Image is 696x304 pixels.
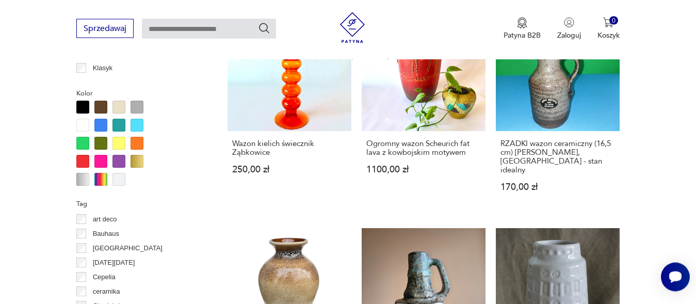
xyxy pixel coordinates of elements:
[93,214,117,226] p: art deco
[557,30,581,40] p: Zaloguj
[93,229,119,240] p: Bauhaus
[232,140,347,157] h3: Wazon kielich świecznik Ząbkowice
[564,18,574,28] img: Ikonka użytkownika
[504,18,541,40] a: Ikona medaluPatyna B2B
[337,12,368,43] img: Patyna - sklep z meblami i dekoracjami vintage
[93,286,120,298] p: ceramika
[603,18,613,28] img: Ikona koszyka
[76,88,203,100] p: Kolor
[504,30,541,40] p: Patyna B2B
[366,166,481,174] p: 1100,00 zł
[76,19,134,38] button: Sprzedawaj
[557,18,581,40] button: Zaloguj
[76,26,134,33] a: Sprzedawaj
[93,272,116,283] p: Cepelia
[258,22,270,35] button: Szukaj
[93,258,135,269] p: [DATE][DATE]
[597,18,620,40] button: 0Koszyk
[76,199,203,210] p: Tag
[228,8,351,213] a: Wazon kielich świecznik ZąbkowiceWazon kielich świecznik Ząbkowice250,00 zł
[500,183,615,192] p: 170,00 zł
[366,140,481,157] h3: Ogromny wazon Scheurich fat lava z kowbojskim motywem
[597,30,620,40] p: Koszyk
[93,63,112,74] p: Klasyk
[504,18,541,40] button: Patyna B2B
[517,18,527,29] img: Ikona medalu
[496,8,620,213] a: RZADKI wazon ceramiczny (16,5 cm) Adrie Moerings, Holandia - stan idealnyRZADKI wazon ceramiczny ...
[93,243,163,254] p: [GEOGRAPHIC_DATA]
[500,140,615,175] h3: RZADKI wazon ceramiczny (16,5 cm) [PERSON_NAME], [GEOGRAPHIC_DATA] - stan idealny
[609,17,618,25] div: 0
[661,263,690,292] iframe: Smartsupp widget button
[232,166,347,174] p: 250,00 zł
[362,8,485,213] a: Ogromny wazon Scheurich fat lava z kowbojskim motywemOgromny wazon Scheurich fat lava z kowbojski...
